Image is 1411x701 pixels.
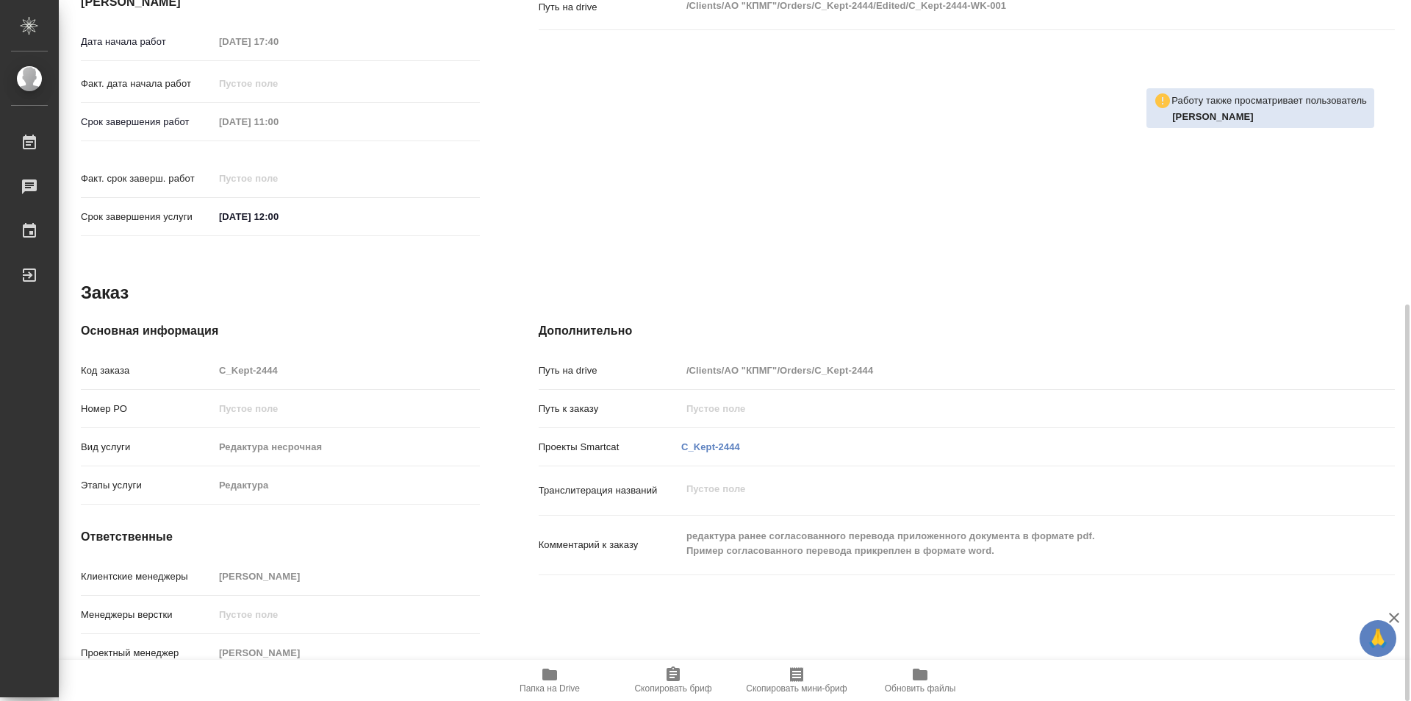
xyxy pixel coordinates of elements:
h4: Ответственные [81,528,480,546]
input: Пустое поле [214,642,480,663]
b: [PERSON_NAME] [1172,111,1254,122]
input: Пустое поле [681,398,1324,419]
h2: Заказ [81,281,129,305]
input: ✎ Введи что-нибудь [214,206,342,227]
input: Пустое поле [214,168,342,189]
p: Путь на drive [539,363,681,378]
span: Папка на Drive [520,683,580,694]
span: Скопировать бриф [634,683,711,694]
p: Клиентские менеджеры [81,569,214,584]
input: Пустое поле [214,398,480,419]
p: Срок завершения услуги [81,210,214,224]
button: Папка на Drive [488,660,611,701]
p: Сидоренко Ольга [1172,110,1367,124]
input: Пустое поле [214,474,480,496]
span: 🙏 [1365,623,1390,654]
input: Пустое поле [214,360,480,381]
p: Проекты Smartcat [539,440,681,455]
input: Пустое поле [214,31,342,52]
input: Пустое поле [214,73,342,94]
h4: Дополнительно [539,322,1395,340]
input: Пустое поле [214,111,342,132]
p: Путь к заказу [539,402,681,416]
button: Обновить файлы [858,660,982,701]
a: C_Kept-2444 [681,441,740,452]
p: Срок завершения работ [81,115,214,129]
p: Работу также просматривает пользователь [1171,93,1367,108]
input: Пустое поле [214,604,480,625]
p: Факт. срок заверш. работ [81,171,214,186]
button: Скопировать бриф [611,660,735,701]
input: Пустое поле [681,360,1324,381]
p: Проектный менеджер [81,646,214,661]
span: Обновить файлы [885,683,956,694]
p: Транслитерация названий [539,483,681,498]
p: Вид услуги [81,440,214,455]
p: Дата начала работ [81,35,214,49]
p: Комментарий к заказу [539,538,681,552]
p: Менеджеры верстки [81,608,214,622]
span: Скопировать мини-бриф [746,683,847,694]
input: Пустое поле [214,436,480,458]
button: Скопировать мини-бриф [735,660,858,701]
p: Факт. дата начала работ [81,76,214,91]
textarea: редактура ранее согласованного перевода приложенного документа в формате pdf. Пример согласованно... [681,524,1324,563]
p: Код заказа [81,363,214,378]
input: Пустое поле [214,566,480,587]
p: Этапы услуги [81,478,214,493]
p: Номер РО [81,402,214,416]
h4: Основная информация [81,322,480,340]
button: 🙏 [1360,620,1396,657]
